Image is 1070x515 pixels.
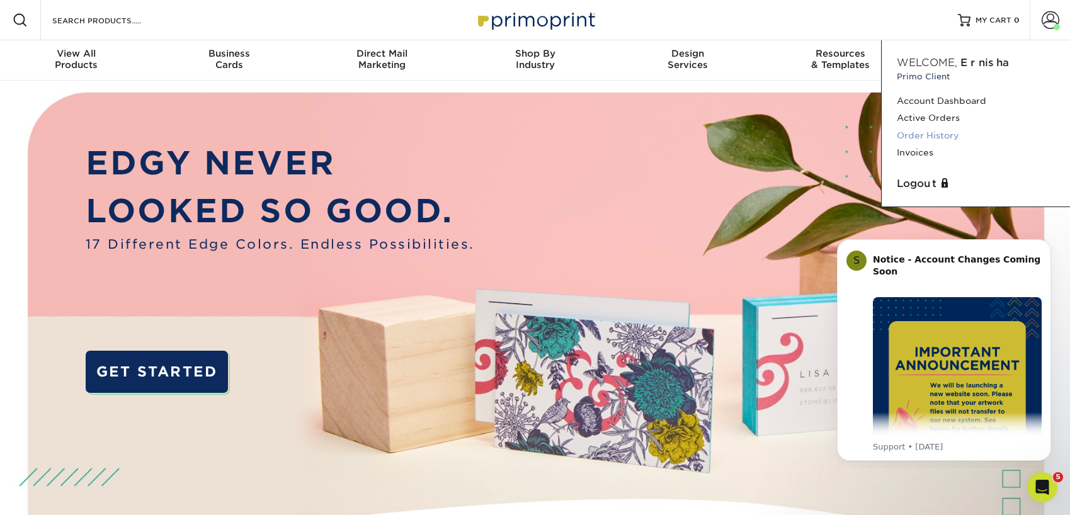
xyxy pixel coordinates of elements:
a: Order History [897,127,1055,144]
span: Business [153,48,306,59]
div: & Templates [765,48,918,71]
div: Services [612,48,765,71]
a: GET STARTED [86,351,228,393]
span: Design [612,48,765,59]
a: Active Orders [897,110,1055,127]
a: Shop ByIndustry [458,40,612,81]
a: Logout [897,176,1055,191]
p: LOOKED SO GOOD. [86,187,475,235]
a: Resources& Templates [765,40,918,81]
a: Account Dashboard [897,93,1055,110]
div: Cards [153,48,306,71]
div: Marketing [305,48,458,71]
span: Welcome, [897,57,957,69]
small: Primo Client [897,71,1055,82]
span: 0 [1014,16,1020,25]
p: EDGY NEVER [86,139,475,187]
a: DesignServices [612,40,765,81]
iframe: Intercom live chat [1027,472,1057,502]
img: Primoprint [472,6,598,33]
span: 17 Different Edge Colors. Endless Possibilities. [86,235,475,254]
span: Ernisha [960,57,1009,69]
a: BusinessCards [153,40,306,81]
div: Industry [458,48,612,71]
iframe: Intercom notifications message [818,228,1070,468]
input: SEARCH PRODUCTS..... [51,13,174,28]
span: Resources [765,48,918,59]
span: 5 [1053,472,1063,482]
span: Shop By [458,48,612,59]
span: Direct Mail [305,48,458,59]
a: Invoices [897,144,1055,161]
a: Direct MailMarketing [305,40,458,81]
span: MY CART [976,15,1011,26]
